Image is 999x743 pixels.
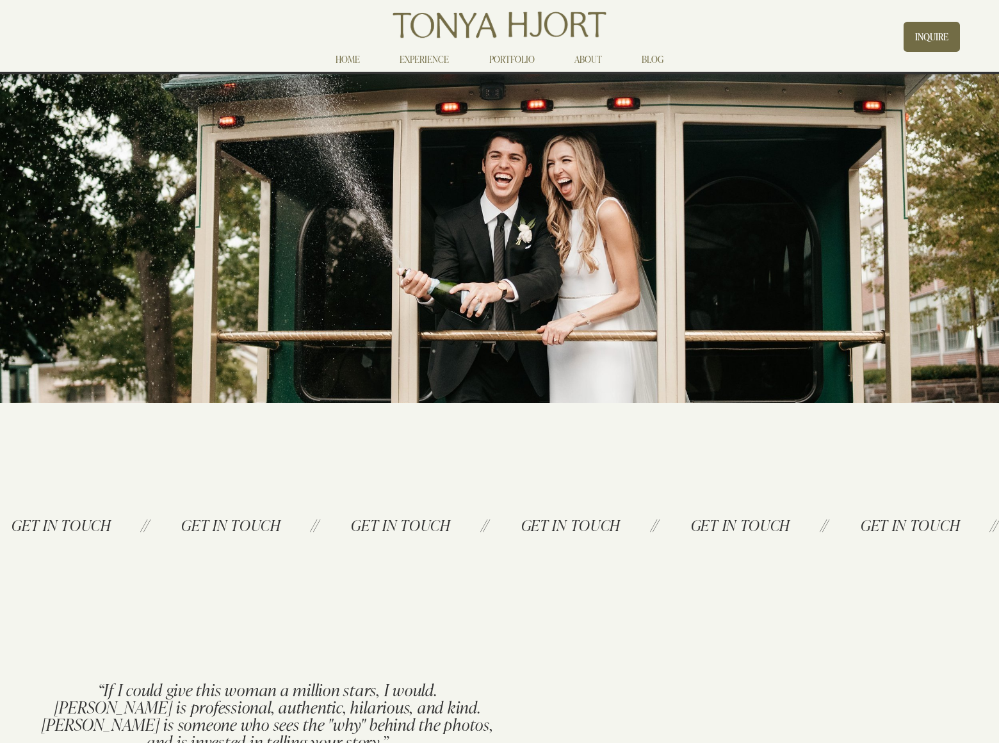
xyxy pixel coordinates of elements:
a: INQUIRE [904,22,960,52]
a: PORTFOLIO [489,52,535,67]
img: Tonya Hjort [390,7,608,43]
tspan: // [480,515,491,535]
tspan: // [819,515,831,535]
tspan: GET IN TOUCH [521,515,622,535]
tspan: // [309,515,321,535]
tspan: GET IN TOUCH [861,515,961,535]
tspan: GET IN TOUCH [351,515,451,535]
tspan: GET IN TOUCH [12,515,112,535]
a: EXPERIENCE [400,52,449,67]
a: HOME [336,52,360,67]
tspan: GET IN TOUCH [181,515,282,535]
tspan: GET IN TOUCH [691,515,792,535]
a: ABOUT [574,52,602,67]
tspan: // [140,515,151,535]
a: BLOG [642,52,663,67]
tspan: // [649,515,661,535]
